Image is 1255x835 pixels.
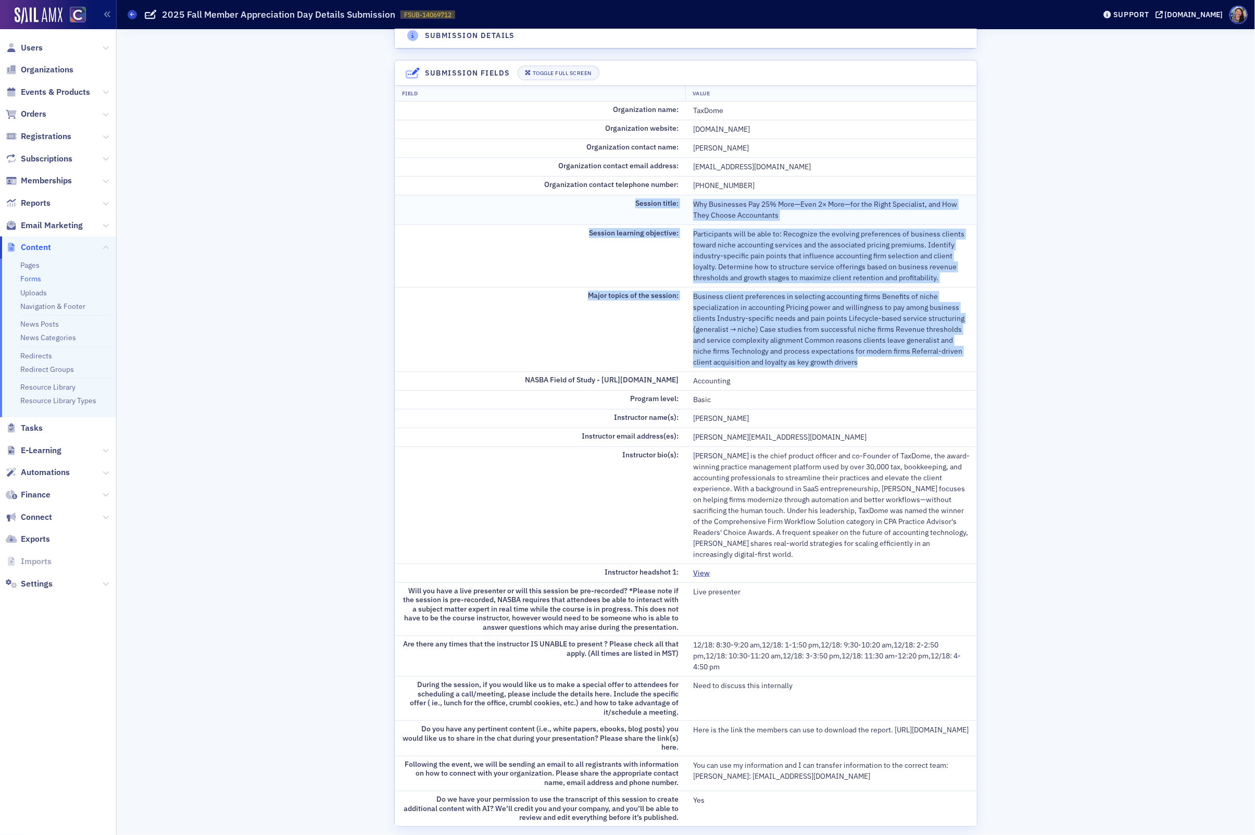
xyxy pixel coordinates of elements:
[395,636,686,677] td: Are there any times that the instructor IS UNABLE to present ? Please check all that apply. (All ...
[693,394,970,405] div: Basic
[395,225,686,287] td: Session learning objective:
[21,153,72,165] span: Subscriptions
[6,86,90,98] a: Events & Products
[21,175,72,186] span: Memberships
[693,568,718,579] a: View
[21,108,46,120] span: Orders
[693,451,970,560] div: [PERSON_NAME] is the chief product officer and co-Founder of TaxDome, the award-winning practice ...
[21,533,50,545] span: Exports
[21,242,51,253] span: Content
[21,578,53,590] span: Settings
[395,409,686,428] td: Instructor name(s):
[21,422,43,434] span: Tasks
[693,161,970,172] div: [EMAIL_ADDRESS][DOMAIN_NAME]
[1165,10,1223,19] div: [DOMAIN_NAME]
[1156,11,1227,18] button: [DOMAIN_NAME]
[6,489,51,501] a: Finance
[395,102,686,120] td: Organization name:
[21,489,51,501] span: Finance
[21,556,52,567] span: Imports
[6,64,73,76] a: Organizations
[20,319,59,329] a: News Posts
[6,153,72,165] a: Subscriptions
[395,756,686,791] td: Following the event, we will be sending an email to all registrants with information on how to co...
[6,175,72,186] a: Memberships
[21,197,51,209] span: Reports
[693,680,970,691] div: Need to discuss this internally
[6,220,83,231] a: Email Marketing
[395,721,686,756] td: Do you have any pertinent content (i.e., white papers, ebooks, blog posts) you would like us to s...
[395,176,686,195] td: Organization contact telephone number:
[20,333,76,342] a: News Categories
[15,7,62,24] img: SailAMX
[70,7,86,23] img: SailAMX
[6,108,46,120] a: Orders
[693,180,970,191] div: [PHONE_NUMBER]
[395,86,686,102] th: Field
[693,291,970,368] div: Business client preferences in selecting accounting firms Benefits of niche specialization in acc...
[395,446,686,564] td: Instructor bio(s):
[395,791,686,826] td: Do we have your permission to use the transcript of this session to create additional content wit...
[395,390,686,409] td: Program level:
[395,157,686,176] td: Organization contact email address:
[6,42,43,54] a: Users
[6,512,52,523] a: Connect
[6,467,70,478] a: Automations
[395,120,686,139] td: Organization website:
[685,86,976,102] th: Value
[693,795,970,806] div: Yes
[425,30,515,41] h4: Submission Details
[21,445,61,456] span: E-Learning
[21,64,73,76] span: Organizations
[404,10,451,19] span: FSUB-14069712
[20,396,96,405] a: Resource Library Types
[21,131,71,142] span: Registrations
[395,582,686,636] td: Will you have a live presenter or will this session be pre-recorded? *Please note if the session ...
[20,288,47,297] a: Uploads
[395,677,686,721] td: During the session, if you would like us to make a special offer to attendees for scheduling a ca...
[21,467,70,478] span: Automations
[395,139,686,157] td: Organization contact name:
[693,124,970,135] div: [DOMAIN_NAME]
[693,105,970,116] div: TaxDome
[21,86,90,98] span: Events & Products
[693,413,970,424] div: [PERSON_NAME]
[20,260,40,270] a: Pages
[21,512,52,523] span: Connect
[21,42,43,54] span: Users
[20,351,52,360] a: Redirects
[693,760,970,782] div: You can use my information and I can transfer information to the correct team: [PERSON_NAME]: [EM...
[693,199,970,221] div: Why Businesses Pay 25% More—Even 2× More—for the Right Specialist, and How They Choose Accountants
[395,287,686,371] td: Major topics of the session:
[693,143,970,154] div: [PERSON_NAME]
[395,428,686,446] td: Instructor email address(es):
[395,195,686,225] td: Session title:
[693,229,970,283] div: Participants will be able to: Recognize the evolving preferences of business clients toward niche...
[693,376,970,387] div: Accounting
[6,556,52,567] a: Imports
[6,422,43,434] a: Tasks
[20,302,85,311] a: Navigation & Footer
[1113,10,1149,19] div: Support
[6,197,51,209] a: Reports
[6,242,51,253] a: Content
[62,7,86,24] a: View Homepage
[518,66,600,80] button: Toggle Full Screen
[533,70,592,76] div: Toggle Full Screen
[693,432,970,443] div: [PERSON_NAME][EMAIL_ADDRESS][DOMAIN_NAME]
[425,68,510,79] h4: Submission Fields
[20,274,41,283] a: Forms
[693,587,970,597] div: Live presenter
[693,725,970,736] div: Here is the link the members can use to download the report. [URL][DOMAIN_NAME]
[1229,6,1248,24] span: Profile
[6,578,53,590] a: Settings
[693,640,970,672] div: 12/18: 8:30-9:20 am,12/18: 1-1:50 pm,12/18: 9:30-10:20 am,12/18: 2-2:50 pm,12/18: 10:30-11:20 am,...
[6,533,50,545] a: Exports
[20,382,76,392] a: Resource Library
[395,371,686,390] td: NASBA Field of Study - [URL][DOMAIN_NAME]
[21,220,83,231] span: Email Marketing
[20,365,74,374] a: Redirect Groups
[6,445,61,456] a: E-Learning
[395,564,686,582] td: Instructor headshot 1:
